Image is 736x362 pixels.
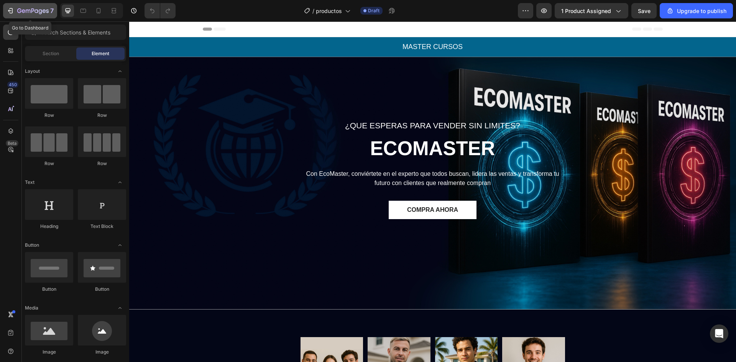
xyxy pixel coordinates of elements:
[170,148,437,166] p: Con EcoMaster, conviértete en el experto que todos buscan, lidera las ventas y transforma tu futu...
[78,223,126,230] div: Text Block
[25,160,73,167] div: Row
[25,286,73,293] div: Button
[7,82,18,88] div: 450
[638,8,651,14] span: Save
[92,50,109,57] span: Element
[312,7,314,15] span: /
[145,3,176,18] div: Undo/Redo
[169,114,438,141] h2: ECOMASTER
[78,286,126,293] div: Button
[561,7,611,15] span: 1 product assigned
[25,305,38,311] span: Media
[25,68,40,75] span: Layout
[278,184,329,193] p: COMPRA AHORA
[25,242,39,249] span: Button
[3,3,57,18] button: 7
[25,223,73,230] div: Heading
[43,50,59,57] span: Section
[25,25,126,40] input: Search Sections & Elements
[25,349,73,355] div: Image
[25,112,73,119] div: Row
[50,6,54,15] p: 7
[114,65,126,77] span: Toggle open
[78,160,126,167] div: Row
[129,21,736,362] iframe: Design area
[666,7,726,15] div: Upgrade to publish
[114,176,126,188] span: Toggle open
[78,349,126,355] div: Image
[78,112,126,119] div: Row
[710,324,728,343] div: Open Intercom Messenger
[170,98,437,110] p: ¿que esperas para vender sin limites?
[25,179,34,186] span: Text
[631,3,657,18] button: Save
[114,239,126,251] span: Toggle open
[260,179,347,198] button: <p>COMPRA AHORA&nbsp;</p>
[316,7,342,15] span: productos
[660,3,733,18] button: Upgrade to publish
[368,7,379,14] span: Draft
[555,3,628,18] button: 1 product assigned
[6,140,18,146] div: Beta
[114,302,126,314] span: Toggle open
